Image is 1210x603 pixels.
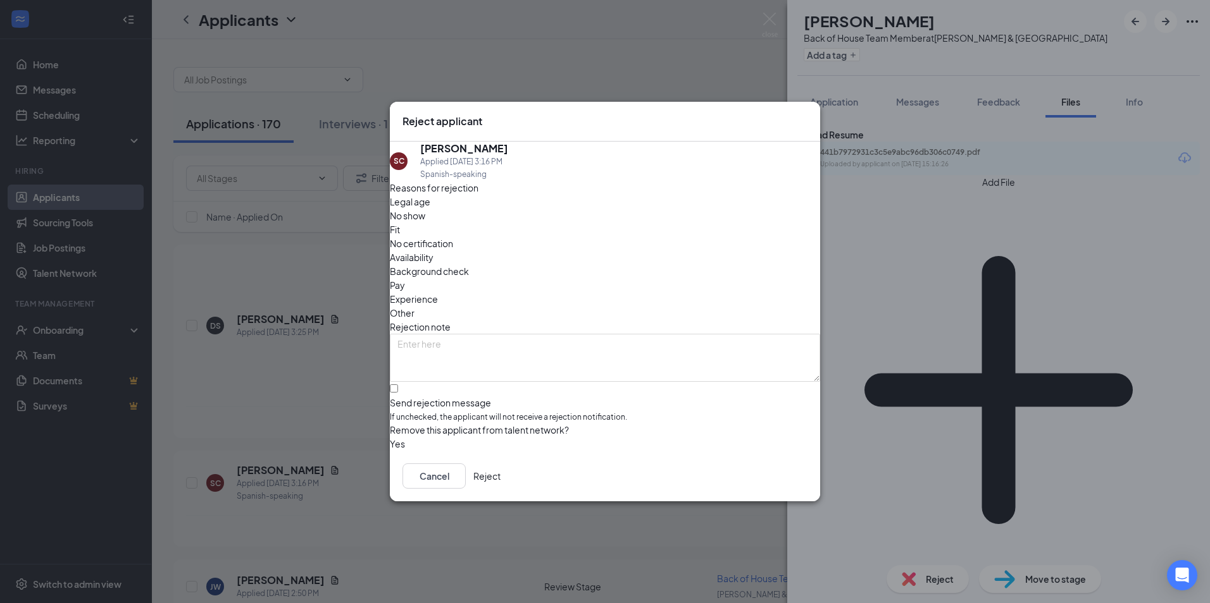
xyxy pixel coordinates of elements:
span: Availability [390,250,433,264]
span: Rejection note [390,321,451,332]
input: Send rejection messageIf unchecked, the applicant will not receive a rejection notification. [390,384,398,393]
button: Cancel [402,463,466,489]
div: Open Intercom Messenger [1167,560,1197,590]
div: Send rejection message [390,396,820,409]
h5: [PERSON_NAME] [420,142,508,155]
span: Reasons for rejection [390,182,478,193]
span: Fit [390,222,400,236]
span: Pay [390,278,405,292]
span: Legal age [390,195,430,209]
span: If unchecked, the applicant will not receive a rejection notification. [390,411,820,423]
span: Experience [390,292,438,306]
div: SC [394,155,404,166]
div: Applied [DATE] 3:16 PM [420,155,508,168]
h3: Reject applicant [402,114,482,128]
div: Spanish-speaking [420,168,508,181]
span: No show [390,209,425,222]
button: Reject [473,463,501,489]
span: Remove this applicant from talent network? [390,424,569,435]
span: Yes [390,437,405,451]
span: Background check [390,264,469,278]
span: Other [390,306,415,320]
span: No certification [390,236,453,250]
